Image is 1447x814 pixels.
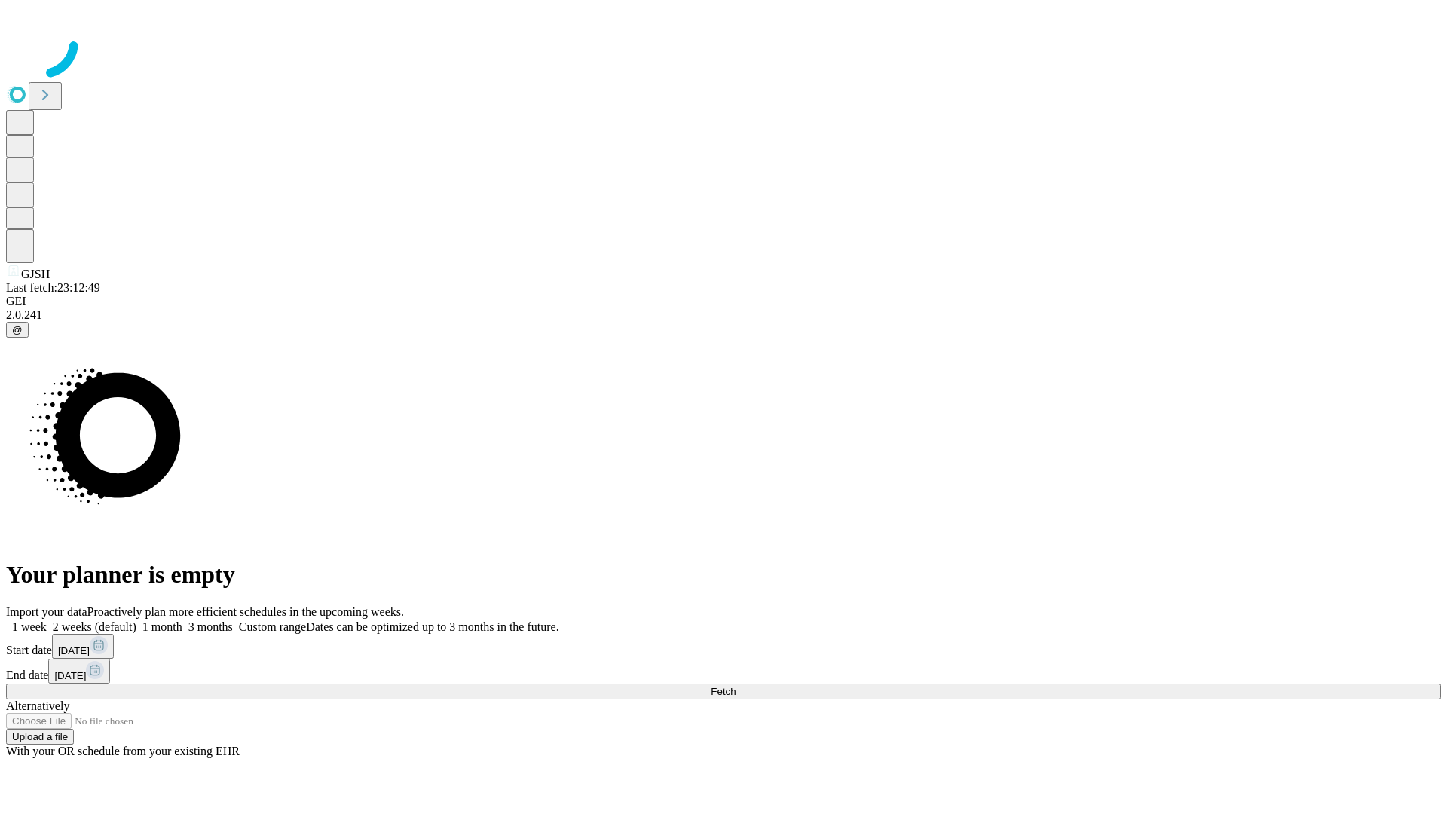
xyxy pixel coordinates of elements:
[188,620,233,633] span: 3 months
[6,295,1441,308] div: GEI
[6,684,1441,699] button: Fetch
[6,308,1441,322] div: 2.0.241
[12,620,47,633] span: 1 week
[6,699,69,712] span: Alternatively
[306,620,558,633] span: Dates can be optimized up to 3 months in the future.
[48,659,110,684] button: [DATE]
[711,686,736,697] span: Fetch
[87,605,404,618] span: Proactively plan more efficient schedules in the upcoming weeks.
[239,620,306,633] span: Custom range
[142,620,182,633] span: 1 month
[6,729,74,745] button: Upload a file
[12,324,23,335] span: @
[6,561,1441,589] h1: Your planner is empty
[54,670,86,681] span: [DATE]
[6,634,1441,659] div: Start date
[21,268,50,280] span: GJSH
[6,745,240,757] span: With your OR schedule from your existing EHR
[58,645,90,656] span: [DATE]
[6,605,87,618] span: Import your data
[6,281,100,294] span: Last fetch: 23:12:49
[6,322,29,338] button: @
[6,659,1441,684] div: End date
[53,620,136,633] span: 2 weeks (default)
[52,634,114,659] button: [DATE]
